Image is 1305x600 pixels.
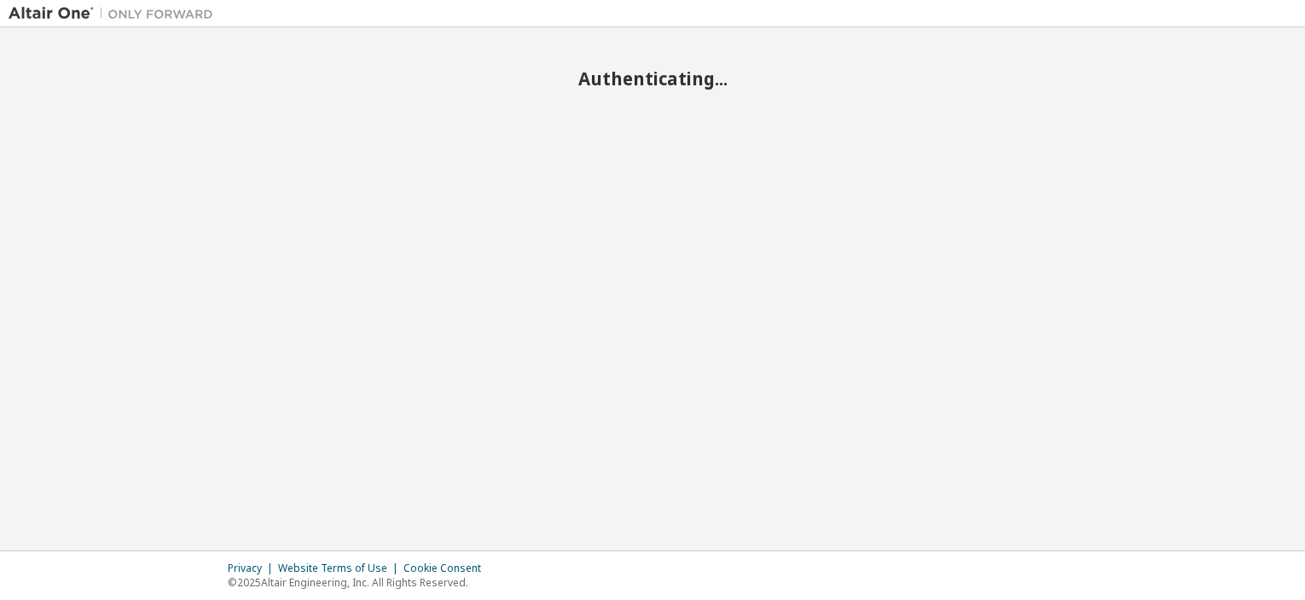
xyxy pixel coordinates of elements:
[228,562,278,575] div: Privacy
[403,562,491,575] div: Cookie Consent
[278,562,403,575] div: Website Terms of Use
[9,67,1296,90] h2: Authenticating...
[228,575,491,590] p: © 2025 Altair Engineering, Inc. All Rights Reserved.
[9,5,222,22] img: Altair One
